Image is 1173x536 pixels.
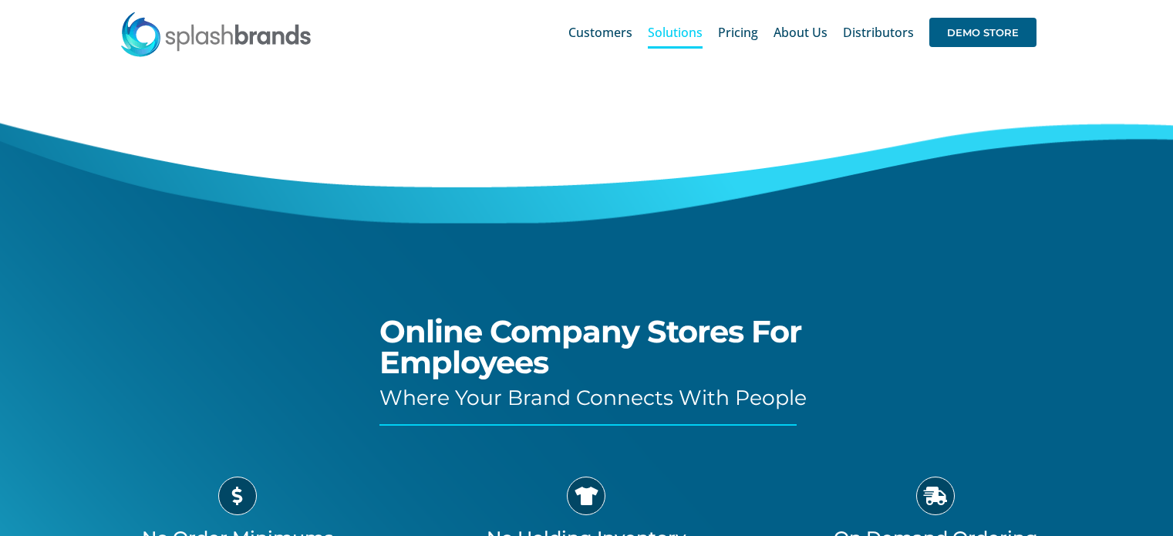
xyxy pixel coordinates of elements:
img: SplashBrands.com Logo [120,11,312,57]
a: Distributors [843,8,914,57]
a: Pricing [718,8,758,57]
nav: Main Menu [568,8,1036,57]
span: Online Company Stores For Employees [379,312,801,381]
span: Where Your Brand Connects With People [379,385,807,410]
a: Customers [568,8,632,57]
span: Pricing [718,26,758,39]
span: Distributors [843,26,914,39]
a: DEMO STORE [929,8,1036,57]
span: Customers [568,26,632,39]
span: Solutions [648,26,703,39]
span: DEMO STORE [929,18,1036,47]
span: About Us [774,26,828,39]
